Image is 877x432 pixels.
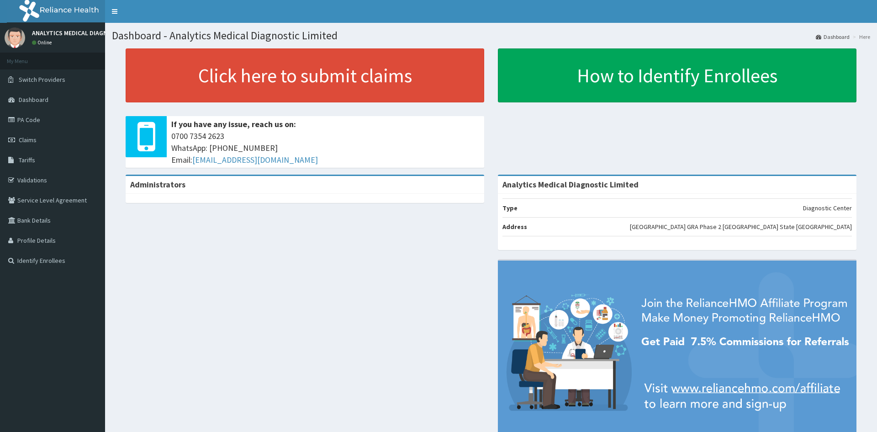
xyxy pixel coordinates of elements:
[126,48,484,102] a: Click here to submit claims
[192,155,318,165] a: [EMAIL_ADDRESS][DOMAIN_NAME]
[803,203,852,213] p: Diagnostic Center
[19,75,65,84] span: Switch Providers
[32,39,54,46] a: Online
[502,204,518,212] b: Type
[816,33,850,41] a: Dashboard
[112,30,870,42] h1: Dashboard - Analytics Medical Diagnostic Limited
[502,223,527,231] b: Address
[19,136,37,144] span: Claims
[171,119,296,129] b: If you have any issue, reach us on:
[502,179,639,190] strong: Analytics Medical Diagnostic Limited
[851,33,870,41] li: Here
[32,30,137,36] p: ANALYTICS MEDICAL DIAGNOSTIC LTD
[630,222,852,231] p: [GEOGRAPHIC_DATA] GRA Phase 2 [GEOGRAPHIC_DATA] State [GEOGRAPHIC_DATA]
[171,130,480,165] span: 0700 7354 2623 WhatsApp: [PHONE_NUMBER] Email:
[130,179,185,190] b: Administrators
[19,156,35,164] span: Tariffs
[19,96,48,104] span: Dashboard
[5,27,25,48] img: User Image
[498,48,856,102] a: How to Identify Enrollees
